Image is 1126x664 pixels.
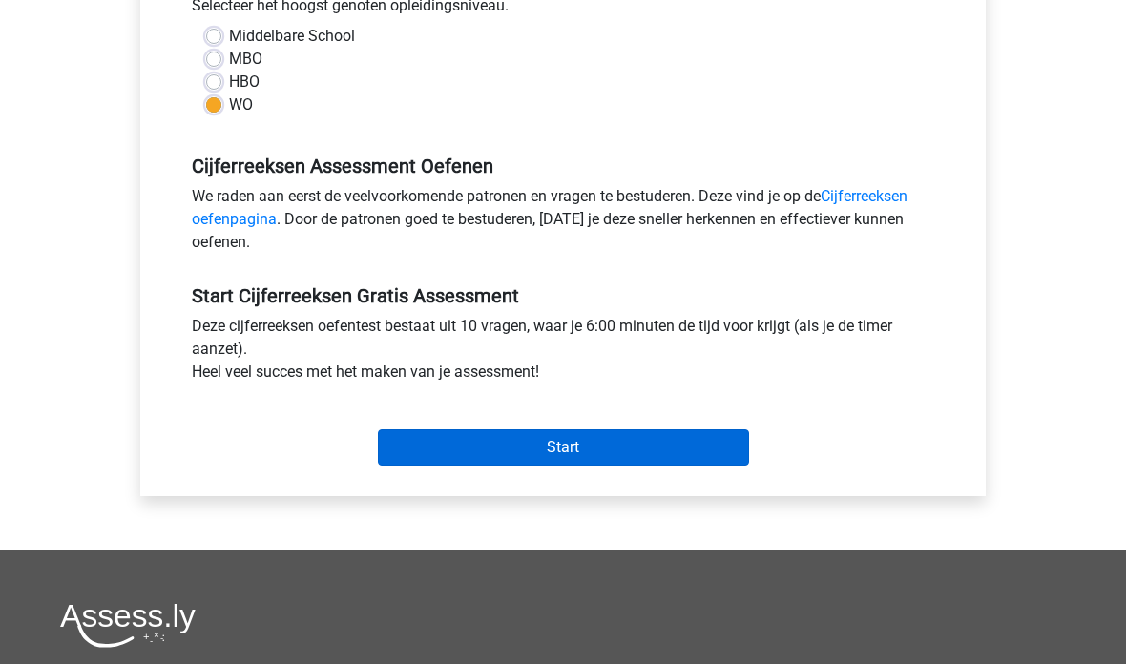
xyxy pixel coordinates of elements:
h5: Start Cijferreeksen Gratis Assessment [192,285,934,308]
label: WO [229,94,253,117]
div: Deze cijferreeksen oefentest bestaat uit 10 vragen, waar je 6:00 minuten de tijd voor krijgt (als... [177,316,949,392]
h5: Cijferreeksen Assessment Oefenen [192,156,934,178]
img: Assessly logo [60,604,196,649]
label: Middelbare School [229,26,355,49]
input: Start [378,430,749,467]
div: We raden aan eerst de veelvoorkomende patronen en vragen te bestuderen. Deze vind je op de . Door... [177,186,949,262]
label: MBO [229,49,262,72]
label: HBO [229,72,260,94]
